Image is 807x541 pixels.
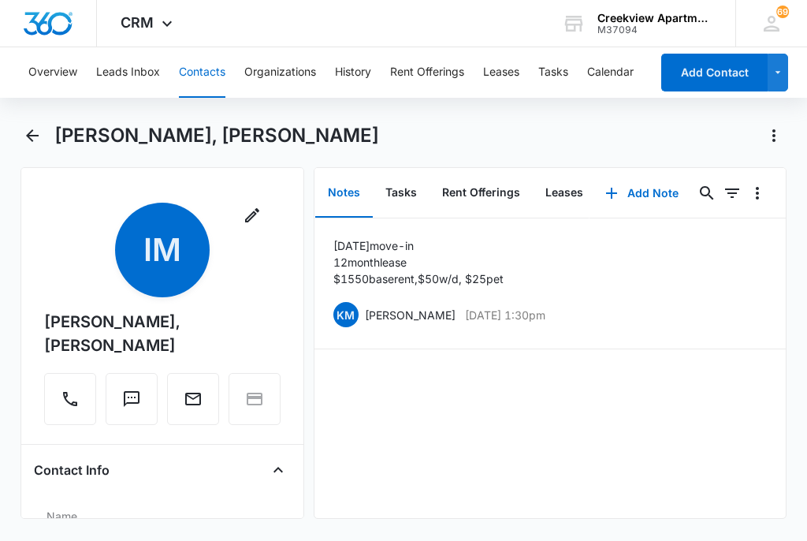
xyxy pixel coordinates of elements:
[20,123,45,148] button: Back
[34,461,110,479] h4: Contact Info
[333,237,504,254] p: [DATE] move-in
[597,12,712,24] div: account name
[115,203,210,297] span: IM
[333,302,359,327] span: KM
[333,254,504,270] p: 12 month lease
[244,47,316,98] button: Organizations
[761,123,787,148] button: Actions
[587,47,634,98] button: Calendar
[167,397,219,411] a: Email
[333,270,504,287] p: $1550 base rent, $50 w/d, $25 pet
[694,181,720,206] button: Search...
[430,169,533,218] button: Rent Offerings
[44,310,281,357] div: [PERSON_NAME], [PERSON_NAME]
[121,14,154,31] span: CRM
[44,397,96,411] a: Call
[315,169,373,218] button: Notes
[28,47,77,98] button: Overview
[776,6,789,18] div: notifications count
[661,54,768,91] button: Add Contact
[533,169,596,218] button: Leases
[776,6,789,18] span: 69
[720,181,745,206] button: Filters
[390,47,464,98] button: Rent Offerings
[538,47,568,98] button: Tasks
[96,47,160,98] button: Leads Inbox
[589,174,694,212] button: Add Note
[179,47,225,98] button: Contacts
[106,373,158,425] button: Text
[266,457,291,483] button: Close
[106,397,158,411] a: Text
[44,373,96,425] button: Call
[167,373,219,425] button: Email
[483,47,519,98] button: Leases
[365,307,456,323] p: [PERSON_NAME]
[46,508,278,524] label: Name
[745,181,770,206] button: Overflow Menu
[465,307,545,323] p: [DATE] 1:30pm
[597,24,712,35] div: account id
[335,47,371,98] button: History
[373,169,430,218] button: Tasks
[54,124,379,147] h1: [PERSON_NAME], [PERSON_NAME]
